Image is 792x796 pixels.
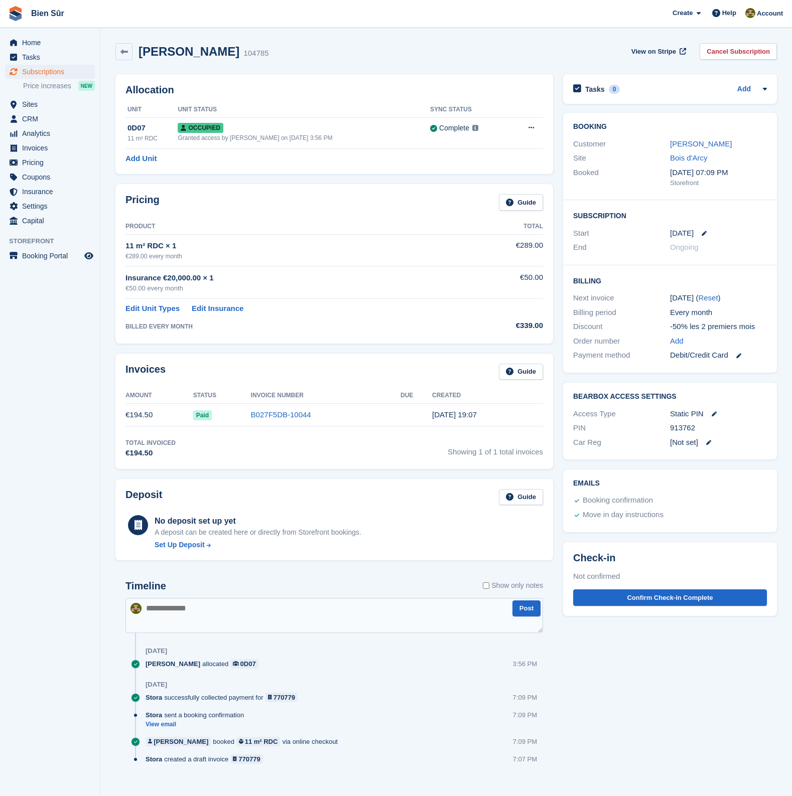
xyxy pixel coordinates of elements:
span: Insurance [22,185,82,199]
th: Due [401,388,432,404]
span: Account [757,9,783,19]
h2: BearBox Access Settings [573,393,767,401]
a: Bois d'Arcy [670,153,708,162]
h2: Emails [573,480,767,488]
span: Help [722,8,736,18]
div: Start [573,228,670,239]
img: Matthieu Burnand [745,8,755,18]
div: Move in day instructions [583,509,664,521]
div: [DATE] [146,681,167,689]
th: Amount [125,388,193,404]
span: Home [22,36,82,50]
div: 11 m² RDC [127,134,178,143]
th: Created [432,388,543,404]
a: menu [5,170,95,184]
a: Set Up Deposit [155,540,361,550]
td: €194.50 [125,404,193,426]
div: booked via online checkout [146,737,343,746]
a: Price increases NEW [23,80,95,91]
span: Booking Portal [22,249,82,263]
td: €289.00 [465,234,543,266]
div: 7:09 PM [513,737,537,746]
h2: Pricing [125,194,160,211]
time: 2025-08-29 23:00:00 UTC [670,228,694,239]
button: Confirm Check-in Complete [573,589,767,606]
div: Insurance €20,000.00 × 1 [125,272,465,284]
div: Debit/Credit Card [670,350,767,361]
a: Edit Unit Types [125,303,180,314]
h2: Deposit [125,489,162,506]
h2: Invoices [125,364,166,380]
h2: Timeline [125,580,166,592]
div: Next invoice [573,292,670,304]
label: Show only notes [483,580,543,591]
div: allocated [146,659,263,669]
span: Analytics [22,126,82,140]
a: Add [737,84,751,95]
div: [DATE] [146,647,167,655]
div: €50.00 every month [125,283,465,293]
div: Set Up Deposit [155,540,205,550]
span: Stora [146,710,162,720]
div: Storefront [670,178,767,188]
h2: Check-in [573,552,767,564]
span: Occupied [178,123,223,133]
div: Site [573,152,670,164]
div: BILLED EVERY MONTH [125,322,465,331]
a: Bien Sûr [27,5,68,22]
span: Storefront [9,236,100,246]
div: 0D07 [240,659,256,669]
div: [Not set] [670,437,767,448]
div: Every month [670,307,767,319]
span: Capital [22,214,82,228]
span: Create [673,8,693,18]
input: Show only notes [483,580,489,591]
a: menu [5,126,95,140]
a: Preview store [83,250,95,262]
div: €339.00 [465,320,543,332]
div: sent a booking confirmation [146,710,249,720]
div: PIN [573,422,670,434]
button: Post [512,600,541,617]
div: 7:09 PM [513,693,537,702]
span: Ongoing [670,243,699,251]
div: 3:56 PM [513,659,537,669]
div: End [573,242,670,253]
a: 11 m² RDC [236,737,281,746]
a: B027F5DB-10044 [251,410,311,419]
div: No deposit set up yet [155,515,361,527]
div: Billing period [573,307,670,319]
h2: [PERSON_NAME] [139,45,239,58]
span: Showing 1 of 1 total invoices [448,438,543,459]
div: €194.50 [125,447,176,459]
a: 770779 [266,693,298,702]
a: Add Unit [125,153,157,165]
div: Not confirmed [573,570,767,583]
a: Edit Insurance [192,303,243,314]
div: Car Reg [573,437,670,448]
span: CRM [22,112,82,126]
img: icon-info-grey-7440780725fd019a000dd9b08b2336e03edf1995a4989e88bcd33f0948082b44.svg [472,125,478,131]
th: Status [193,388,251,404]
img: Matthieu Burnand [130,603,142,614]
a: menu [5,155,95,170]
span: Coupons [22,170,82,184]
span: Tasks [22,50,82,64]
div: 0D07 [127,122,178,134]
a: View on Stripe [627,43,688,60]
th: Unit [125,102,178,118]
a: Add [670,336,684,347]
a: [PERSON_NAME] [146,737,211,746]
div: Granted access by [PERSON_NAME] on [DATE] 3:56 PM [178,133,430,142]
span: Invoices [22,141,82,155]
p: A deposit can be created here or directly from Storefront bookings. [155,527,361,538]
div: Payment method [573,350,670,361]
div: Static PIN [670,408,767,420]
a: 770779 [230,754,263,764]
a: Cancel Subscription [700,43,777,60]
a: menu [5,50,95,64]
a: menu [5,249,95,263]
span: Sites [22,97,82,111]
th: Unit Status [178,102,430,118]
td: €50.00 [465,266,543,299]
